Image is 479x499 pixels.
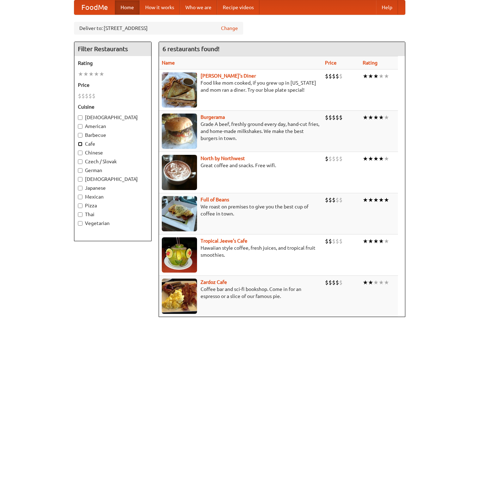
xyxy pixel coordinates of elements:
[78,221,82,226] input: Vegetarian
[162,155,197,190] img: north.jpg
[78,193,148,200] label: Mexican
[78,70,83,78] li: ★
[81,92,85,100] li: $
[162,60,175,66] a: Name
[78,202,148,209] label: Pizza
[328,279,332,286] li: $
[379,72,384,80] li: ★
[376,0,398,14] a: Help
[384,72,389,80] li: ★
[85,92,88,100] li: $
[140,0,180,14] a: How it works
[94,70,99,78] li: ★
[201,114,225,120] b: Burgerama
[379,196,384,204] li: ★
[78,159,82,164] input: Czech / Slovak
[332,72,336,80] li: $
[325,155,328,163] li: $
[180,0,217,14] a: Who we are
[363,279,368,286] li: ★
[162,196,197,231] img: beans.jpg
[336,155,339,163] li: $
[328,196,332,204] li: $
[384,279,389,286] li: ★
[336,196,339,204] li: $
[379,114,384,121] li: ★
[332,279,336,286] li: $
[339,279,343,286] li: $
[162,203,319,217] p: We roast on premises to give you the best cup of coffee in town.
[339,237,343,245] li: $
[339,72,343,80] li: $
[78,149,148,156] label: Chinese
[78,132,148,139] label: Barbecue
[373,237,379,245] li: ★
[99,70,104,78] li: ★
[363,60,377,66] a: Rating
[379,279,384,286] li: ★
[78,114,148,121] label: [DEMOGRAPHIC_DATA]
[115,0,140,14] a: Home
[162,121,319,142] p: Grade A beef, freshly ground every day, hand-cut fries, and home-made milkshakes. We make the bes...
[74,22,243,35] div: Deliver to: [STREET_ADDRESS]
[328,114,332,121] li: $
[373,72,379,80] li: ★
[368,155,373,163] li: ★
[162,162,319,169] p: Great coffee and snacks. Free wifi.
[78,133,82,138] input: Barbecue
[368,72,373,80] li: ★
[74,0,115,14] a: FoodMe
[363,196,368,204] li: ★
[325,279,328,286] li: $
[363,155,368,163] li: ★
[83,70,88,78] li: ★
[78,186,82,190] input: Japanese
[201,156,245,161] a: North by Northwest
[162,45,220,52] ng-pluralize: 6 restaurants found!
[78,140,148,147] label: Cafe
[162,244,319,258] p: Hawaiian style coffee, fresh juices, and tropical fruit smoothies.
[379,237,384,245] li: ★
[332,237,336,245] li: $
[373,196,379,204] li: ★
[363,72,368,80] li: ★
[88,70,94,78] li: ★
[78,168,82,173] input: German
[162,237,197,273] img: jeeves.jpg
[162,279,197,314] img: zardoz.jpg
[325,60,337,66] a: Price
[368,279,373,286] li: ★
[336,279,339,286] li: $
[339,114,343,121] li: $
[162,79,319,93] p: Food like mom cooked, if you grew up in [US_STATE] and mom ran a diner. Try our blue plate special!
[78,195,82,199] input: Mexican
[78,115,82,120] input: [DEMOGRAPHIC_DATA]
[339,155,343,163] li: $
[78,142,82,146] input: Cafe
[332,155,336,163] li: $
[201,238,247,244] a: Tropical Jeeve's Cafe
[384,155,389,163] li: ★
[78,211,148,218] label: Thai
[201,73,256,79] a: [PERSON_NAME]'s Diner
[373,155,379,163] li: ★
[201,279,227,285] a: Zardoz Cafe
[368,237,373,245] li: ★
[217,0,259,14] a: Recipe videos
[336,72,339,80] li: $
[328,155,332,163] li: $
[384,196,389,204] li: ★
[92,92,96,100] li: $
[336,237,339,245] li: $
[78,123,148,130] label: American
[78,151,82,155] input: Chinese
[368,196,373,204] li: ★
[336,114,339,121] li: $
[78,167,148,174] label: German
[368,114,373,121] li: ★
[325,237,328,245] li: $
